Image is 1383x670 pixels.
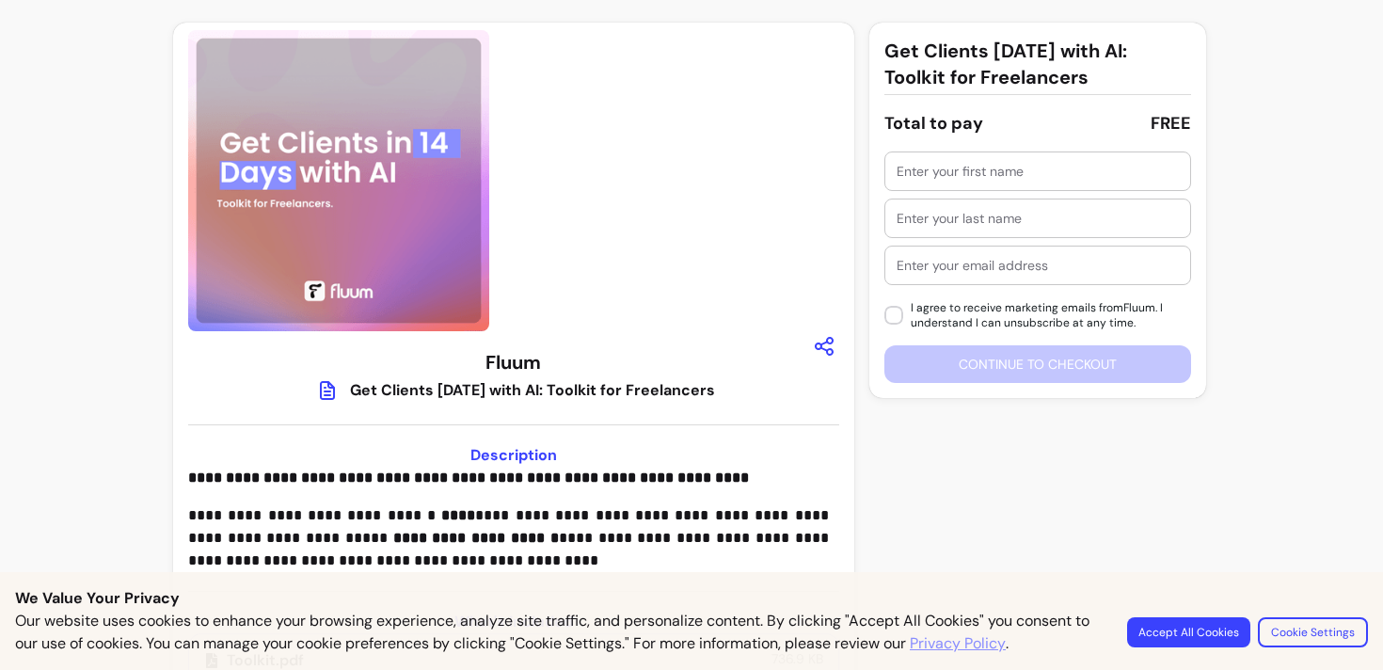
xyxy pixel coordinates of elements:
input: Enter your last name [897,209,1179,228]
div: Total to pay [884,110,983,136]
button: Cookie Settings [1258,617,1368,647]
input: Enter your first name [897,162,1179,181]
h3: Description [188,444,839,467]
div: Get Clients [DATE] with AI: Toolkit for Freelancers [350,379,715,402]
img: https://d3pz9znudhj10h.cloudfront.net/9e4209f5-0baa-4e25-8d37-a980f0b6fe04 [188,30,489,331]
h3: Fluum [485,349,541,375]
div: FREE [1151,110,1191,136]
input: Enter your email address [897,256,1179,275]
p: We Value Your Privacy [15,587,1368,610]
h3: Get Clients [DATE] with AI: Toolkit for Freelancers [884,38,1191,90]
p: Our website uses cookies to enhance your browsing experience, analyze site traffic, and personali... [15,610,1105,655]
a: Privacy Policy [910,632,1006,655]
button: Accept All Cookies [1127,617,1250,647]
